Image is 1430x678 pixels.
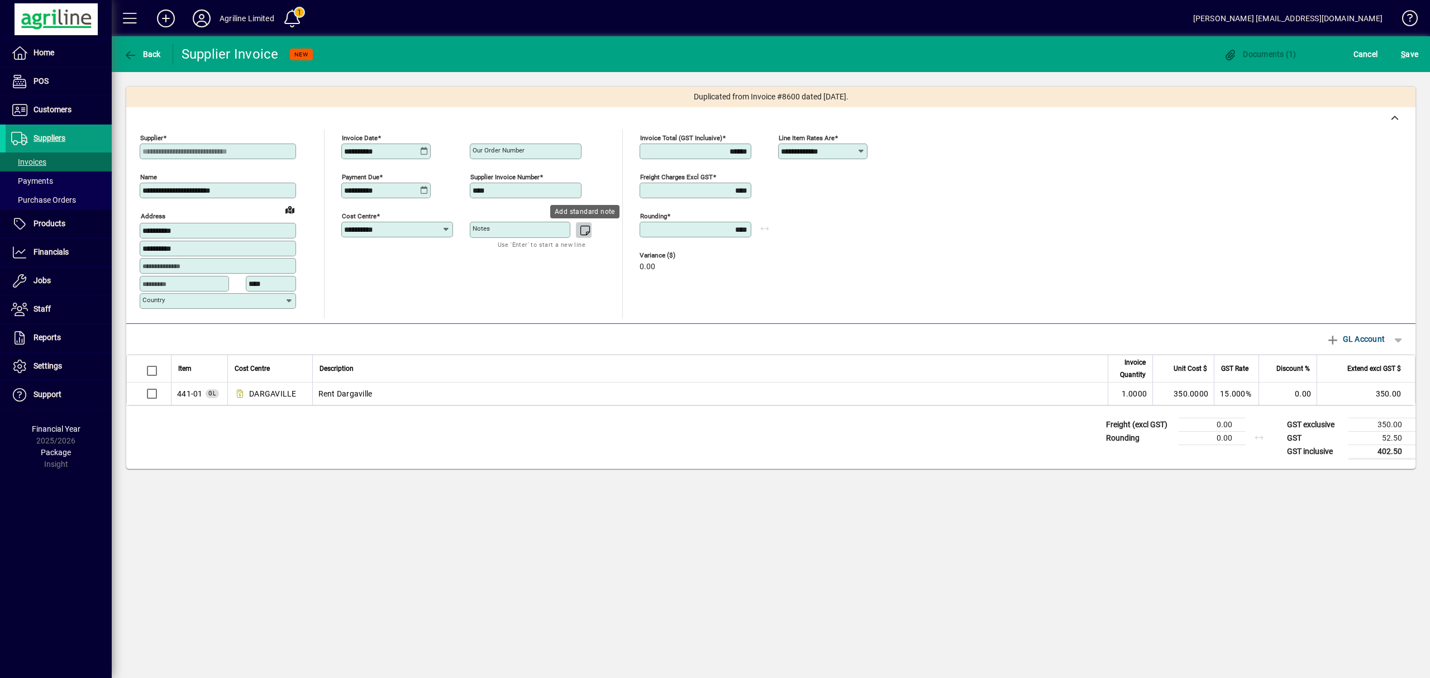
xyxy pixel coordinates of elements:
[123,50,161,59] span: Back
[34,304,51,313] span: Staff
[235,362,270,375] span: Cost Centre
[208,390,216,397] span: GL
[140,134,163,142] mat-label: Supplier
[1108,383,1152,405] td: 1.0000
[6,96,112,124] a: Customers
[470,173,540,181] mat-label: Supplier invoice number
[6,39,112,67] a: Home
[294,51,308,58] span: NEW
[140,173,157,181] mat-label: Name
[6,190,112,209] a: Purchase Orders
[34,219,65,228] span: Products
[1398,44,1421,64] button: Save
[41,448,71,457] span: Package
[6,381,112,409] a: Support
[1152,383,1214,405] td: 350.0000
[34,133,65,142] span: Suppliers
[34,247,69,256] span: Financials
[1281,418,1348,431] td: GST exclusive
[473,146,525,154] mat-label: Our order number
[6,210,112,238] a: Products
[6,152,112,171] a: Invoices
[1326,330,1385,348] span: GL Account
[178,362,192,375] span: Item
[6,295,112,323] a: Staff
[473,225,490,232] mat-label: Notes
[1281,445,1348,459] td: GST inclusive
[6,171,112,190] a: Payments
[1401,50,1405,59] span: S
[34,48,54,57] span: Home
[1224,50,1296,59] span: Documents (1)
[1351,44,1381,64] button: Cancel
[498,238,585,251] mat-hint: Use 'Enter' to start a new line
[142,296,165,304] mat-label: Country
[249,388,297,399] span: DARGAVILLE
[342,212,376,220] mat-label: Cost Centre
[1276,362,1310,375] span: Discount %
[6,68,112,96] a: POS
[184,8,220,28] button: Profile
[1193,9,1383,27] div: [PERSON_NAME] [EMAIL_ADDRESS][DOMAIN_NAME]
[182,45,279,63] div: Supplier Invoice
[1100,418,1179,431] td: Freight (excl GST)
[148,8,184,28] button: Add
[112,44,173,64] app-page-header-button: Back
[1401,45,1418,63] span: ave
[11,195,76,204] span: Purchase Orders
[220,9,274,27] div: Agriline Limited
[312,383,1108,405] td: Rent Dargaville
[281,200,299,218] a: View on map
[121,44,164,64] button: Back
[6,324,112,352] a: Reports
[779,134,835,142] mat-label: Line item rates are
[320,362,354,375] span: Description
[34,105,71,114] span: Customers
[1321,329,1390,349] button: GL Account
[32,424,80,433] span: Financial Year
[1221,362,1248,375] span: GST Rate
[640,134,722,142] mat-label: Invoice Total (GST inclusive)
[342,173,379,181] mat-label: Payment due
[1347,362,1401,375] span: Extend excl GST $
[177,388,203,399] span: Rent Dargaville
[342,134,378,142] mat-label: Invoice date
[34,390,61,399] span: Support
[640,212,667,220] mat-label: Rounding
[6,267,112,295] a: Jobs
[1179,431,1246,445] td: 0.00
[34,333,61,342] span: Reports
[1214,383,1259,405] td: 15.000%
[1348,431,1415,445] td: 52.50
[1115,356,1146,381] span: Invoice Quantity
[550,205,619,218] div: Add standard note
[640,173,713,181] mat-label: Freight charges excl GST
[1317,383,1415,405] td: 350.00
[1394,2,1416,39] a: Knowledge Base
[11,176,53,185] span: Payments
[1179,418,1246,431] td: 0.00
[34,361,62,370] span: Settings
[1259,383,1317,405] td: 0.00
[11,157,46,166] span: Invoices
[640,262,655,271] span: 0.00
[6,352,112,380] a: Settings
[1348,445,1415,459] td: 402.50
[1281,431,1348,445] td: GST
[1221,44,1299,64] button: Documents (1)
[1353,45,1378,63] span: Cancel
[1174,362,1207,375] span: Unit Cost $
[34,77,49,85] span: POS
[1100,431,1179,445] td: Rounding
[6,238,112,266] a: Financials
[640,252,707,259] span: Variance ($)
[694,91,849,103] span: Duplicated from Invoice #8600 dated [DATE].
[1348,418,1415,431] td: 350.00
[34,276,51,285] span: Jobs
